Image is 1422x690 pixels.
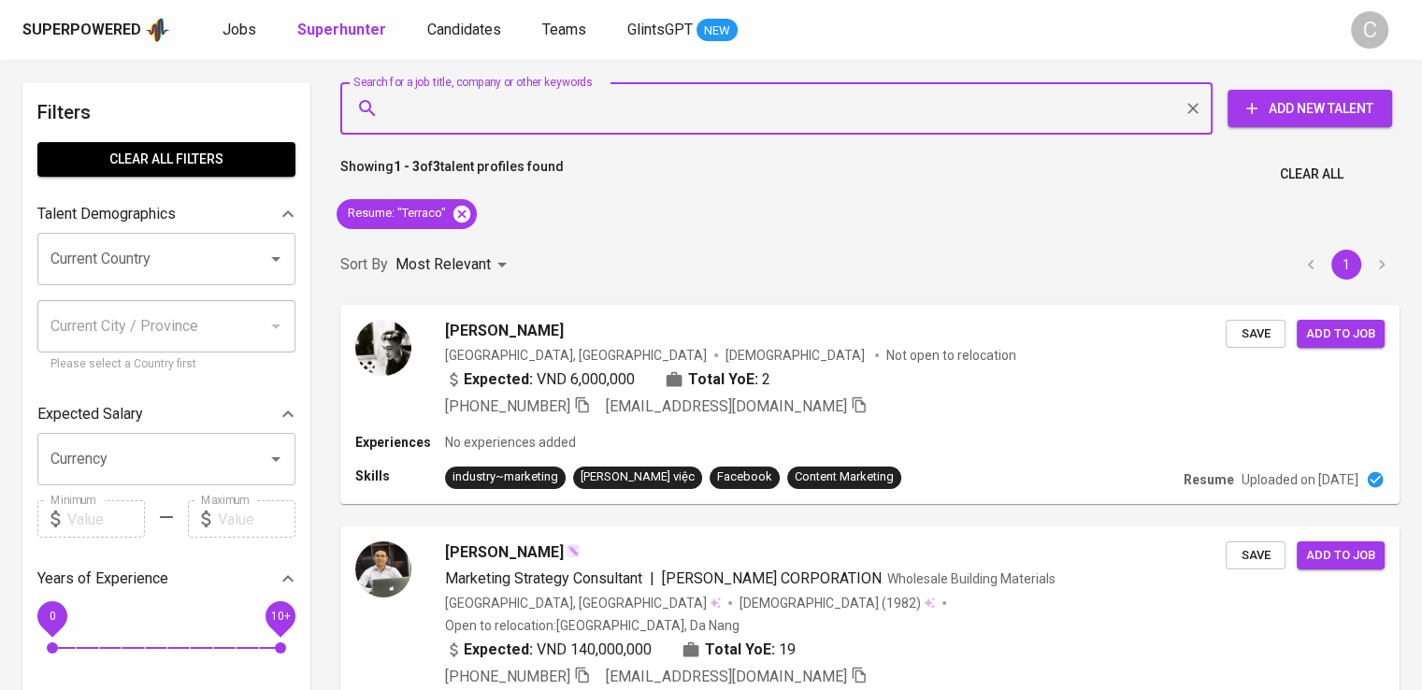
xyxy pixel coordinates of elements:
[627,19,738,42] a: GlintsGPT NEW
[445,346,707,365] div: [GEOGRAPHIC_DATA], [GEOGRAPHIC_DATA]
[355,467,445,485] p: Skills
[37,97,295,127] h6: Filters
[779,639,796,661] span: 19
[1280,163,1343,186] span: Clear All
[740,594,935,612] div: (1982)
[22,20,141,41] div: Superpowered
[445,320,564,342] span: [PERSON_NAME]
[542,21,586,38] span: Teams
[340,157,564,192] p: Showing of talent profiles found
[427,19,505,42] a: Candidates
[445,368,635,391] div: VND 6,000,000
[1226,541,1286,570] button: Save
[1235,323,1276,345] span: Save
[1306,545,1375,567] span: Add to job
[340,253,388,276] p: Sort By
[270,610,290,623] span: 10+
[37,195,295,233] div: Talent Demographics
[1297,541,1385,570] button: Add to job
[355,320,411,376] img: 737e5e58438abbde7485c03e8fefb8b2.jpg
[452,468,558,486] div: industry~marketing
[340,305,1400,504] a: [PERSON_NAME][GEOGRAPHIC_DATA], [GEOGRAPHIC_DATA][DEMOGRAPHIC_DATA] Not open to relocationExpecte...
[427,21,501,38] span: Candidates
[464,639,533,661] b: Expected:
[566,543,581,558] img: magic_wand.svg
[464,368,533,391] b: Expected:
[1226,320,1286,349] button: Save
[355,541,411,597] img: 751789d96ebd04289867e598ce610dcf.jpg
[433,159,440,174] b: 3
[445,541,564,564] span: [PERSON_NAME]
[627,21,693,38] span: GlintsGPT
[337,199,477,229] div: Resume: "Terraco"
[1242,97,1377,121] span: Add New Talent
[762,368,770,391] span: 2
[887,571,1056,586] span: Wholesale Building Materials
[717,468,772,486] div: Facebook
[395,253,491,276] p: Most Relevant
[337,205,457,223] span: Resume : "Terraco"
[1272,157,1351,192] button: Clear All
[1306,323,1375,345] span: Add to job
[445,569,642,587] span: Marketing Strategy Consultant
[37,142,295,177] button: Clear All filters
[1297,320,1385,349] button: Add to job
[395,248,513,282] div: Most Relevant
[263,246,289,272] button: Open
[445,616,740,635] p: Open to relocation : [GEOGRAPHIC_DATA], Da Nang
[1184,470,1234,489] p: Resume
[22,16,170,44] a: Superpoweredapp logo
[394,159,420,174] b: 1 - 3
[705,639,775,661] b: Total YoE:
[445,639,652,661] div: VND 140,000,000
[37,560,295,597] div: Years of Experience
[37,568,168,590] p: Years of Experience
[606,668,847,685] span: [EMAIL_ADDRESS][DOMAIN_NAME]
[1180,95,1206,122] button: Clear
[263,446,289,472] button: Open
[542,19,590,42] a: Teams
[1331,250,1361,280] button: page 1
[1235,545,1276,567] span: Save
[218,500,295,538] input: Value
[67,500,145,538] input: Value
[445,397,570,415] span: [PHONE_NUMBER]
[297,19,390,42] a: Superhunter
[445,594,721,612] div: [GEOGRAPHIC_DATA], [GEOGRAPHIC_DATA]
[697,22,738,40] span: NEW
[1293,250,1400,280] nav: pagination navigation
[606,397,847,415] span: [EMAIL_ADDRESS][DOMAIN_NAME]
[355,433,445,452] p: Experiences
[49,610,55,623] span: 0
[650,568,654,590] span: |
[1351,11,1388,49] div: C
[886,346,1016,365] p: Not open to relocation
[37,395,295,433] div: Expected Salary
[662,569,882,587] span: [PERSON_NAME] CORPORATION
[740,594,882,612] span: [DEMOGRAPHIC_DATA]
[445,668,570,685] span: [PHONE_NUMBER]
[725,346,868,365] span: [DEMOGRAPHIC_DATA]
[223,19,260,42] a: Jobs
[52,148,280,171] span: Clear All filters
[688,368,758,391] b: Total YoE:
[37,203,176,225] p: Talent Demographics
[1242,470,1358,489] p: Uploaded on [DATE]
[445,433,576,452] p: No experiences added
[223,21,256,38] span: Jobs
[297,21,386,38] b: Superhunter
[795,468,894,486] div: Content Marketing
[1228,90,1392,127] button: Add New Talent
[145,16,170,44] img: app logo
[581,468,695,486] div: [PERSON_NAME] việc
[37,403,143,425] p: Expected Salary
[50,355,282,374] p: Please select a Country first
